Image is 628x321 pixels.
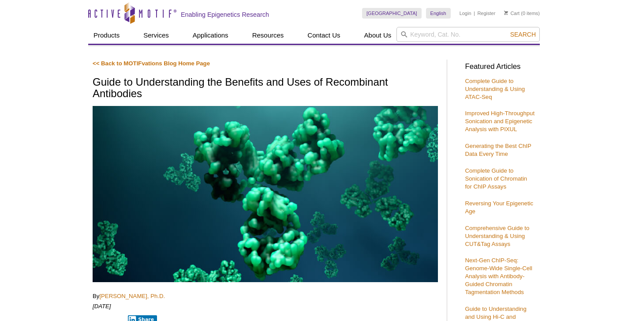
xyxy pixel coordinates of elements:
[362,8,422,19] a: [GEOGRAPHIC_DATA]
[465,78,525,100] a: Complete Guide to Understanding & Using ATAC-Seq
[460,10,471,16] a: Login
[465,257,532,295] a: Next-Gen ChIP-Seq: Genome-Wide Single-Cell Analysis with Antibody-Guided Chromatin Tagmentation M...
[93,292,438,300] p: By
[93,303,111,310] em: [DATE]
[465,225,529,247] a: Comprehensive Guide to Understanding & Using CUT&Tag Assays
[359,27,397,44] a: About Us
[474,8,475,19] li: |
[93,60,210,67] a: << Back to MOTIFvations Blog Home Page
[598,291,619,312] iframe: Intercom live chat
[508,30,538,38] button: Search
[504,10,520,16] a: Cart
[93,106,438,282] img: Recombinant Antibodies
[99,293,165,299] a: [PERSON_NAME], Ph.D.
[88,27,125,44] a: Products
[465,110,535,132] a: Improved High-Throughput Sonication and Epigenetic Analysis with PIXUL
[181,11,269,19] h2: Enabling Epigenetics Research
[465,167,527,190] a: Complete Guide to Sonication of Chromatin for ChIP Assays
[465,200,533,215] a: Reversing Your Epigenetic Age
[93,76,438,101] h1: Guide to Understanding the Benefits and Uses of Recombinant Antibodies
[510,31,536,38] span: Search
[504,11,508,15] img: Your Cart
[138,27,174,44] a: Services
[504,8,540,19] li: (0 items)
[465,143,531,157] a: Generating the Best ChIP Data Every Time
[302,27,345,44] a: Contact Us
[465,63,535,71] h3: Featured Articles
[396,27,540,42] input: Keyword, Cat. No.
[247,27,289,44] a: Resources
[187,27,234,44] a: Applications
[426,8,451,19] a: English
[477,10,495,16] a: Register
